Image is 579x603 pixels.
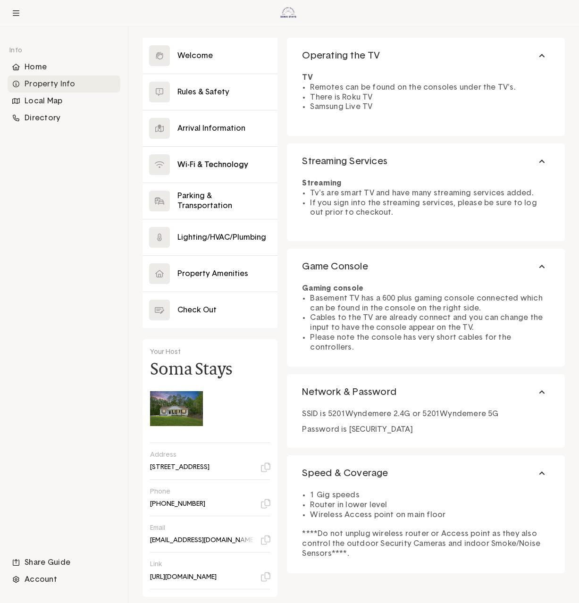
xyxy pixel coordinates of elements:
li: Wireless Access point on main floor [310,510,550,520]
p: [PHONE_NUMBER] [150,500,205,508]
p: SSID is 5201Wyndemere 2.4G or 5201Wyndemere 5G [302,409,550,419]
li: Please note the console has very short cables for the controllers. [310,333,550,352]
p: Password is [SECURITY_DATA] [302,425,550,435]
p: [EMAIL_ADDRESS][DOMAIN_NAME] [150,536,255,544]
li: Samsung Live TV [310,102,550,112]
li: Cables to the TV are already connect and you can change the input to have the console appear on t... [310,313,550,333]
p: ****Do not unplug wireless router or Access point as they also control the outdoor Security Camer... [302,529,550,558]
span: Speed & Coverage [302,467,388,479]
strong: Streaming [302,179,341,187]
p: Address [150,451,263,459]
p: Email [150,524,263,532]
strong: TV [302,74,312,81]
strong: Gaming console [302,285,363,292]
div: Account [8,571,120,588]
li: Router in lower level [310,500,550,510]
li: Navigation item [8,92,120,109]
li: Remotes can be found on the consoles under the TV's. [310,83,550,92]
li: If you sign into the streaming services, please be sure to log out prior to checkout. [310,198,550,218]
li: Navigation item [8,554,120,571]
li: Basement TV has a 600 plus gaming console connected which can be found in the console on the righ... [310,293,550,313]
div: Local Map [8,92,120,109]
li: Tv's are smart TV and have many streaming services added. [310,188,550,198]
span: Network & Password [302,386,396,398]
div: Home [8,59,120,75]
div: Property Info [8,75,120,92]
li: 1 Gig speeds [310,490,550,500]
li: There is Roku TV [310,92,550,102]
img: Logo [276,0,301,26]
p: Link [150,560,263,569]
span: Game Console [302,260,368,273]
span: Streaming Services [302,155,387,167]
p: [URL][DOMAIN_NAME] [150,573,217,581]
h4: Soma Stays [150,361,233,377]
span: Your Host [150,349,181,355]
div: Share Guide [8,554,120,571]
li: Navigation item [8,571,120,588]
div: Directory [8,109,120,126]
p: Phone [150,487,263,496]
button: Network & Password [287,374,565,410]
button: Operating the TV [287,38,565,74]
button: Speed & Coverage [287,455,565,491]
li: Navigation item [8,59,120,75]
p: [STREET_ADDRESS] [150,463,210,471]
button: Streaming Services [287,143,565,179]
span: Operating the TV [302,50,380,62]
button: Game Console [287,249,565,285]
li: Navigation item [8,75,120,92]
img: Soma Stays's avatar [150,382,203,435]
li: Navigation item [8,109,120,126]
